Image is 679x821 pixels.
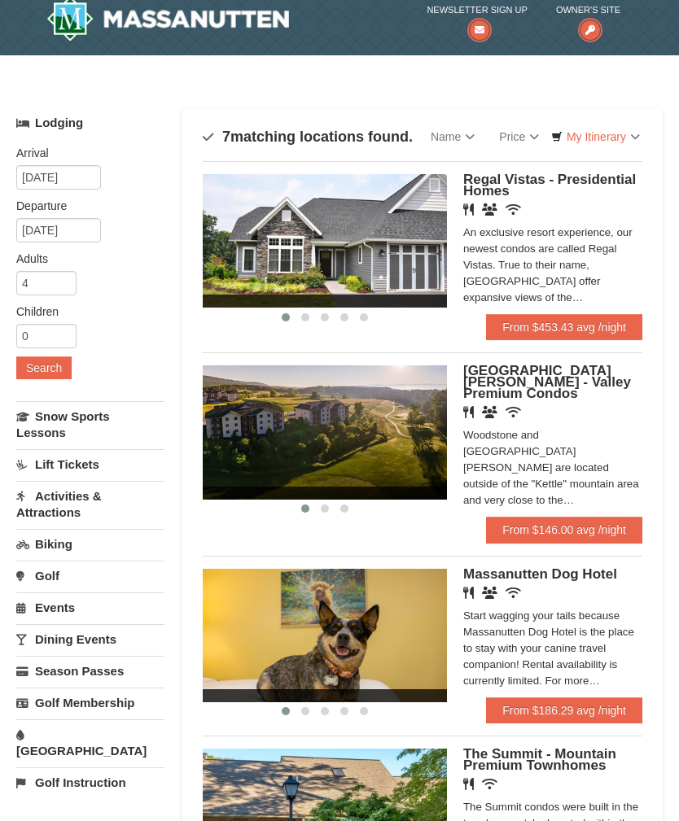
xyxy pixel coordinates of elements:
[463,203,474,216] i: Restaurant
[418,120,487,153] a: Name
[556,2,620,18] span: Owner's Site
[16,767,164,797] a: Golf Instruction
[16,656,164,686] a: Season Passes
[463,406,474,418] i: Restaurant
[486,697,642,723] a: From $186.29 avg /night
[541,124,651,149] a: My Itinerary
[222,129,230,145] span: 7
[486,517,642,543] a: From $146.00 avg /night
[506,406,521,418] i: Wireless Internet (free)
[463,225,642,306] div: An exclusive resort experience, our newest condos are called Regal Vistas. True to their name, [G...
[463,172,636,199] span: Regal Vistas - Presidential Homes
[482,778,497,790] i: Wireless Internet (free)
[463,608,642,689] div: Start wagging your tails because Massanutten Dog Hotel is the place to stay with your canine trav...
[463,566,617,582] span: Massanutten Dog Hotel
[482,406,497,418] i: Banquet Facilities
[556,2,620,35] a: Owner's Site
[427,2,527,35] a: Newsletter Sign Up
[16,561,164,591] a: Golf
[463,587,474,599] i: Restaurant
[482,203,497,216] i: Banquet Facilities
[16,304,152,320] label: Children
[16,198,152,214] label: Departure
[16,688,164,718] a: Golf Membership
[506,203,521,216] i: Wireless Internet (free)
[463,363,631,401] span: [GEOGRAPHIC_DATA][PERSON_NAME] - Valley Premium Condos
[486,314,642,340] a: From $453.43 avg /night
[506,587,521,599] i: Wireless Internet (free)
[16,108,164,138] a: Lodging
[16,251,152,267] label: Adults
[16,592,164,622] a: Events
[463,746,616,773] span: The Summit - Mountain Premium Townhomes
[16,481,164,527] a: Activities & Attractions
[427,2,527,18] span: Newsletter Sign Up
[463,778,474,790] i: Restaurant
[463,427,642,509] div: Woodstone and [GEOGRAPHIC_DATA][PERSON_NAME] are located outside of the "Kettle" mountain area an...
[16,449,164,479] a: Lift Tickets
[16,145,152,161] label: Arrival
[203,129,413,145] h4: matching locations found.
[16,719,164,766] a: [GEOGRAPHIC_DATA]
[16,401,164,448] a: Snow Sports Lessons
[16,529,164,559] a: Biking
[482,587,497,599] i: Banquet Facilities
[16,356,72,379] button: Search
[487,120,551,153] a: Price
[16,624,164,654] a: Dining Events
